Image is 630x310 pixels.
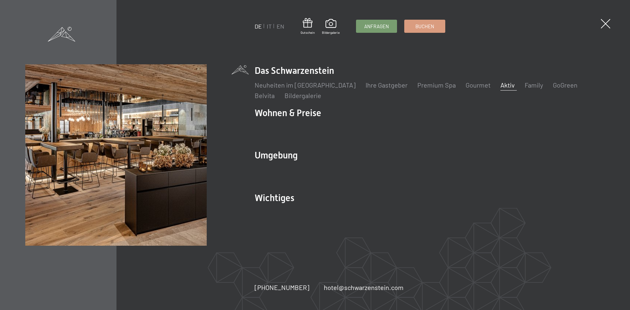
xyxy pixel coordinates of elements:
[364,23,389,30] span: Anfragen
[356,20,397,32] a: Anfragen
[267,23,272,30] a: IT
[255,283,309,292] a: [PHONE_NUMBER]
[417,81,456,89] a: Premium Spa
[553,81,577,89] a: GoGreen
[322,30,340,35] span: Bildergalerie
[466,81,491,89] a: Gourmet
[255,23,262,30] a: DE
[525,81,543,89] a: Family
[366,81,408,89] a: Ihre Gastgeber
[255,81,356,89] a: Neuheiten im [GEOGRAPHIC_DATA]
[277,23,284,30] a: EN
[255,92,275,99] a: Belvita
[324,283,404,292] a: hotel@schwarzenstein.com
[255,283,309,291] span: [PHONE_NUMBER]
[322,19,340,35] a: Bildergalerie
[301,18,315,35] a: Gutschein
[500,81,515,89] a: Aktiv
[405,20,445,32] a: Buchen
[284,92,321,99] a: Bildergalerie
[415,23,434,30] span: Buchen
[301,30,315,35] span: Gutschein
